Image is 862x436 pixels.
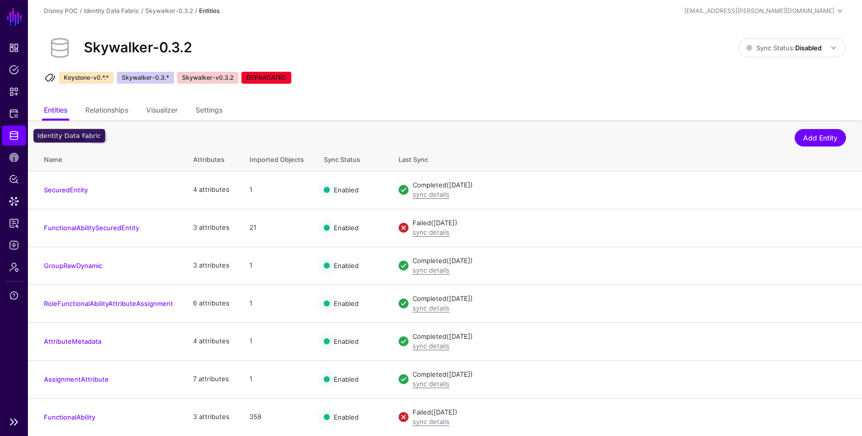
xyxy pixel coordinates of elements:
[389,145,862,171] th: Last Sync
[413,256,846,266] div: Completed ([DATE])
[44,186,88,194] a: SecuredEntity
[239,209,314,247] td: 21
[413,370,846,380] div: Completed ([DATE])
[795,44,822,52] strong: Disabled
[117,72,174,84] span: Skywalker-0.3.*
[334,375,359,383] span: Enabled
[44,224,139,232] a: FunctionalAbilitySecuredEntity
[6,6,23,28] a: SGNL
[139,6,145,15] div: /
[2,169,26,189] a: Policy Lens
[183,171,239,209] td: 4 attributes
[9,196,19,206] span: Data Lens
[78,6,84,15] div: /
[334,262,359,270] span: Enabled
[334,337,359,345] span: Enabled
[239,285,314,322] td: 1
[9,65,19,75] span: Policies
[334,186,359,194] span: Enabled
[44,7,78,14] a: Disney POC
[413,180,846,190] div: Completed ([DATE])
[9,152,19,162] span: CAEP Hub
[183,285,239,322] td: 6 attributes
[9,109,19,119] span: Protected Systems
[413,304,449,312] a: sync details
[196,102,222,121] a: Settings
[239,171,314,209] td: 1
[2,38,26,58] a: Dashboard
[44,102,67,121] a: Entities
[146,102,178,121] a: Visualizer
[684,6,834,15] div: [EMAIL_ADDRESS][PERSON_NAME][DOMAIN_NAME]
[183,398,239,436] td: 3 attributes
[239,322,314,360] td: 1
[9,87,19,97] span: Snippets
[413,332,846,342] div: Completed ([DATE])
[413,408,846,418] div: Failed ([DATE])
[85,102,128,121] a: Relationships
[413,294,846,304] div: Completed ([DATE])
[183,360,239,398] td: 7 attributes
[2,213,26,233] a: Reports
[44,299,173,307] a: RoleFunctionalAbilityAttributeAssignment
[84,39,192,56] h2: Skywalker-0.3.2
[9,240,19,250] span: Logs
[183,145,239,171] th: Attributes
[193,6,199,15] div: /
[2,257,26,277] a: Admin
[9,218,19,228] span: Reports
[177,72,238,84] span: Skywalker-v0.3.2
[9,262,19,272] span: Admin
[241,72,291,84] span: DEPRACATED
[413,266,449,274] a: sync details
[2,191,26,211] a: Data Lens
[239,247,314,285] td: 1
[199,7,219,14] strong: Entities
[59,72,114,84] span: Keystone-v0.*.*
[2,104,26,124] a: Protected Systems
[239,360,314,398] td: 1
[334,413,359,421] span: Enabled
[2,235,26,255] a: Logs
[44,337,101,345] a: AttributeMetadata
[44,413,95,421] a: FunctionalAbility
[795,129,846,146] a: Add Entity
[9,131,19,141] span: Identity Data Fabric
[44,262,102,270] a: GroupRawDynamic
[183,322,239,360] td: 4 attributes
[413,418,449,426] a: sync details
[314,145,389,171] th: Sync Status
[239,145,314,171] th: Imported Objects
[746,44,822,52] span: Sync Status:
[413,342,449,350] a: sync details
[334,224,359,232] span: Enabled
[9,43,19,53] span: Dashboard
[413,380,449,388] a: sync details
[9,174,19,184] span: Policy Lens
[2,60,26,80] a: Policies
[145,7,193,14] a: Skywalker-0.3.2
[2,147,26,167] a: CAEP Hub
[44,375,109,383] a: AssignmentAttribute
[413,218,846,228] div: Failed ([DATE])
[84,7,139,14] a: Identity Data Fabric
[413,190,449,198] a: sync details
[28,145,183,171] th: Name
[2,82,26,102] a: Snippets
[239,398,314,436] td: 358
[334,299,359,307] span: Enabled
[413,228,449,236] a: sync details
[9,291,19,300] span: Support
[2,126,26,145] a: Identity Data Fabric
[183,209,239,247] td: 3 attributes
[183,247,239,285] td: 3 attributes
[33,129,105,143] div: Identity Data Fabric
